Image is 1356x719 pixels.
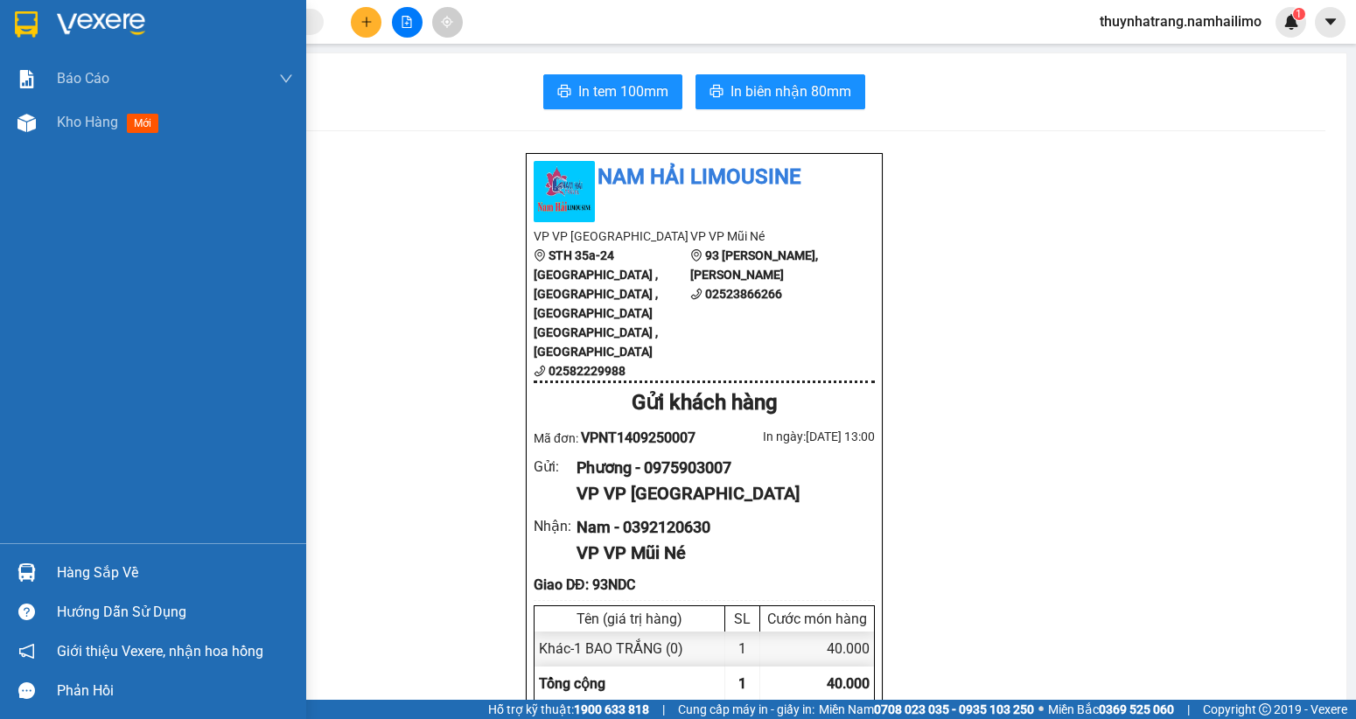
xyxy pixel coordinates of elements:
[534,248,658,359] b: STH 35a-24 [GEOGRAPHIC_DATA] , [GEOGRAPHIC_DATA] , [GEOGRAPHIC_DATA] [GEOGRAPHIC_DATA] , [GEOGRAP...
[18,643,35,660] span: notification
[18,682,35,699] span: message
[17,114,36,132] img: warehouse-icon
[1296,8,1302,20] span: 1
[738,675,746,692] span: 1
[360,16,373,28] span: plus
[127,114,158,133] span: mới
[441,16,453,28] span: aim
[1187,700,1190,719] span: |
[534,515,577,537] div: Nhận :
[760,632,874,666] div: 40.000
[534,456,577,478] div: Gửi :
[57,640,263,662] span: Giới thiệu Vexere, nhận hoa hồng
[577,456,861,480] div: Phương - 0975903007
[534,387,875,420] div: Gửi khách hàng
[678,700,814,719] span: Cung cấp máy in - giấy in:
[690,249,702,262] span: environment
[827,675,870,692] span: 40.000
[57,114,118,130] span: Kho hàng
[709,84,723,101] span: printer
[432,7,463,38] button: aim
[534,427,704,449] div: Mã đơn:
[57,67,109,89] span: Báo cáo
[488,700,649,719] span: Hỗ trợ kỹ thuật:
[534,249,546,262] span: environment
[819,700,1034,719] span: Miền Nam
[725,632,760,666] div: 1
[690,288,702,300] span: phone
[765,611,870,627] div: Cước món hàng
[581,429,695,446] span: VPNT1409250007
[1259,703,1271,716] span: copyright
[730,80,851,102] span: In biên nhận 80mm
[17,70,36,88] img: solution-icon
[18,604,35,620] span: question-circle
[1099,702,1174,716] strong: 0369 525 060
[15,11,38,38] img: logo-vxr
[549,364,626,378] b: 02582229988
[392,7,423,38] button: file-add
[704,427,875,446] div: In ngày: [DATE] 13:00
[534,574,875,596] div: Giao DĐ: 93NDC
[57,560,293,586] div: Hàng sắp về
[534,365,546,377] span: phone
[351,7,381,38] button: plus
[1293,8,1305,20] sup: 1
[577,515,861,540] div: Nam - 0392120630
[577,540,861,567] div: VP VP Mũi Né
[539,611,720,627] div: Tên (giá trị hàng)
[57,678,293,704] div: Phản hồi
[1048,700,1174,719] span: Miền Bắc
[557,84,571,101] span: printer
[577,480,861,507] div: VP VP [GEOGRAPHIC_DATA]
[662,700,665,719] span: |
[574,702,649,716] strong: 1900 633 818
[705,287,782,301] b: 02523866266
[534,161,875,194] li: Nam Hải Limousine
[539,675,605,692] span: Tổng cộng
[401,16,413,28] span: file-add
[1283,14,1299,30] img: icon-new-feature
[1323,14,1339,30] span: caret-down
[1315,7,1346,38] button: caret-down
[690,248,818,282] b: 93 [PERSON_NAME], [PERSON_NAME]
[534,227,690,246] li: VP VP [GEOGRAPHIC_DATA]
[17,563,36,582] img: warehouse-icon
[1038,706,1044,713] span: ⚪️
[695,74,865,109] button: printerIn biên nhận 80mm
[730,611,755,627] div: SL
[874,702,1034,716] strong: 0708 023 035 - 0935 103 250
[279,72,293,86] span: down
[578,80,668,102] span: In tem 100mm
[1086,10,1276,32] span: thuynhatrang.namhailimo
[539,640,683,657] span: Khác - 1 BAO TRẮNG (0)
[57,599,293,625] div: Hướng dẫn sử dụng
[543,74,682,109] button: printerIn tem 100mm
[690,227,847,246] li: VP VP Mũi Né
[534,161,595,222] img: logo.jpg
